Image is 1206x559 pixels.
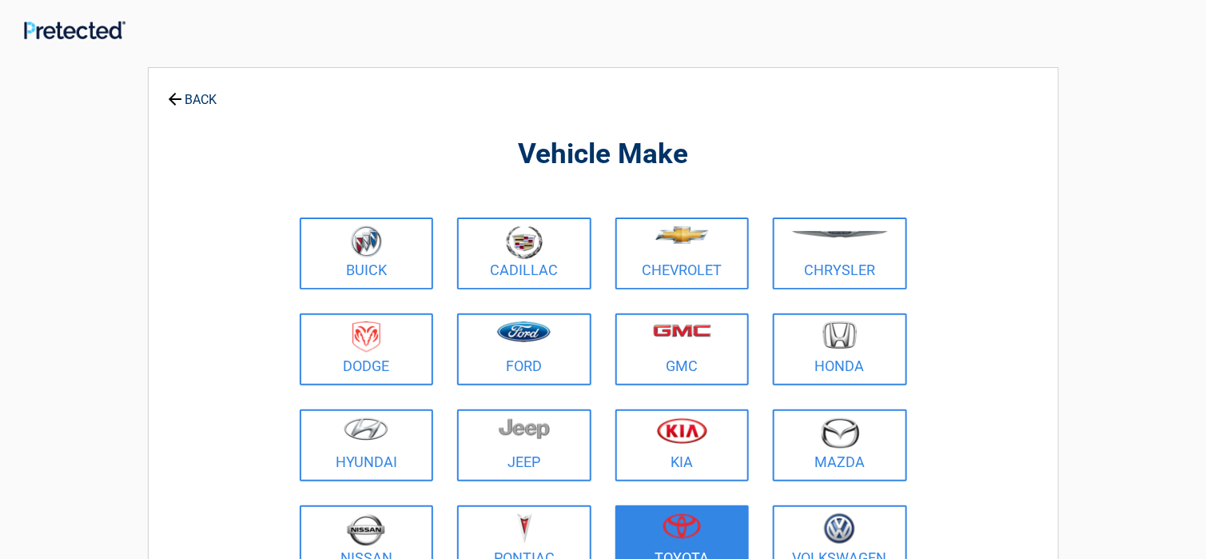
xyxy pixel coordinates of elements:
[615,313,750,385] a: GMC
[300,409,434,481] a: Hyundai
[773,218,907,289] a: Chrysler
[300,218,434,289] a: Buick
[497,321,551,342] img: ford
[820,417,860,449] img: mazda
[516,513,532,544] img: pontiac
[296,136,911,174] h2: Vehicle Make
[773,313,907,385] a: Honda
[506,226,543,259] img: cadillac
[24,21,125,39] img: Main Logo
[352,321,380,353] img: dodge
[655,226,709,244] img: chevrolet
[300,313,434,385] a: Dodge
[457,218,591,289] a: Cadillac
[773,409,907,481] a: Mazda
[499,417,550,440] img: jeep
[663,513,701,539] img: toyota
[823,321,857,349] img: honda
[615,409,750,481] a: Kia
[457,409,591,481] a: Jeep
[657,417,707,444] img: kia
[824,513,855,545] img: volkswagen
[457,313,591,385] a: Ford
[653,324,711,337] img: gmc
[165,78,221,106] a: BACK
[615,218,750,289] a: Chevrolet
[347,513,385,546] img: nissan
[351,226,382,258] img: buick
[791,231,889,238] img: chrysler
[344,417,388,441] img: hyundai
